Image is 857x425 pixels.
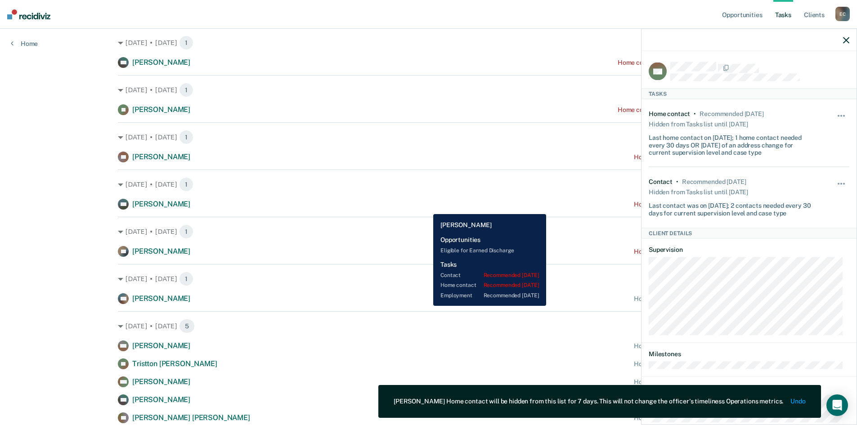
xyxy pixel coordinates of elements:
[649,246,849,253] dt: Supervision
[118,177,739,192] div: [DATE] • [DATE]
[649,350,849,358] dt: Milestones
[179,130,193,144] span: 1
[118,319,739,333] div: [DATE] • [DATE]
[132,58,190,67] span: [PERSON_NAME]
[634,342,739,350] div: Home contact recommended [DATE]
[11,40,38,48] a: Home
[649,110,690,117] div: Home contact
[132,105,190,114] span: [PERSON_NAME]
[179,224,193,239] span: 1
[649,185,748,198] div: Hidden from Tasks list until [DATE]
[649,178,673,186] div: Contact
[132,359,217,368] span: Tristton [PERSON_NAME]
[132,341,190,350] span: [PERSON_NAME]
[179,83,193,97] span: 1
[394,398,783,405] div: [PERSON_NAME] Home contact will be hidden from this list for 7 days. This will not change the off...
[634,201,739,208] div: Home contact recommended [DATE]
[835,7,850,21] div: E C
[132,247,190,255] span: [PERSON_NAME]
[634,295,739,303] div: Home contact recommended [DATE]
[118,83,739,97] div: [DATE] • [DATE]
[642,88,857,99] div: Tasks
[132,294,190,303] span: [PERSON_NAME]
[634,153,739,161] div: Home contact recommended [DATE]
[132,377,190,386] span: [PERSON_NAME]
[694,110,696,117] div: •
[649,117,748,130] div: Hidden from Tasks list until [DATE]
[676,178,678,186] div: •
[682,178,746,186] div: Recommended in 11 days
[118,224,739,239] div: [DATE] • [DATE]
[826,394,848,416] div: Open Intercom Messenger
[7,9,50,19] img: Recidiviz
[179,36,193,50] span: 1
[634,360,739,368] div: Home contact recommended [DATE]
[118,272,739,286] div: [DATE] • [DATE]
[618,59,739,67] div: Home contact recommended a month ago
[179,177,193,192] span: 1
[634,414,739,422] div: Home contact recommended [DATE]
[649,384,849,391] dt: Contact
[132,152,190,161] span: [PERSON_NAME]
[118,130,739,144] div: [DATE] • [DATE]
[179,319,195,333] span: 5
[179,272,193,286] span: 1
[649,198,816,217] div: Last contact was on [DATE]; 2 contacts needed every 30 days for current supervision level and cas...
[132,395,190,404] span: [PERSON_NAME]
[618,106,739,114] div: Home contact recommended a month ago
[132,413,250,422] span: [PERSON_NAME] [PERSON_NAME]
[649,130,816,156] div: Last home contact on [DATE]; 1 home contact needed every 30 days OR [DATE] of an address change f...
[132,200,190,208] span: [PERSON_NAME]
[642,228,857,238] div: Client Details
[118,36,739,50] div: [DATE] • [DATE]
[700,110,763,117] div: Recommended 12 days ago
[634,248,739,255] div: Home contact recommended [DATE]
[791,398,806,405] button: Undo
[634,378,739,386] div: Home contact recommended [DATE]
